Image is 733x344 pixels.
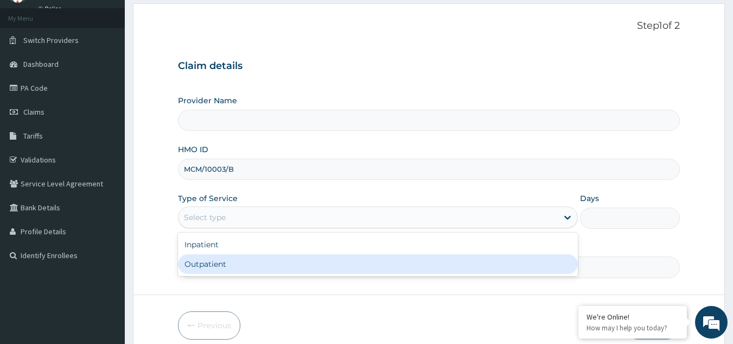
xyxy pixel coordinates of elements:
input: Enter HMO ID [178,159,680,180]
div: Outpatient [178,254,578,274]
div: Inpatient [178,235,578,254]
label: Type of Service [178,193,238,204]
div: We're Online! [587,312,679,322]
div: Select type [184,212,226,223]
button: Previous [178,311,240,340]
p: Step 1 of 2 [178,20,680,32]
label: Days [580,193,599,204]
span: Switch Providers [23,35,79,45]
label: Provider Name [178,95,237,106]
span: Claims [23,107,44,117]
h3: Claim details [178,60,680,72]
label: HMO ID [178,144,208,155]
a: Online [38,5,64,12]
span: Tariffs [23,131,43,141]
span: Dashboard [23,59,59,69]
p: How may I help you today? [587,323,679,333]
